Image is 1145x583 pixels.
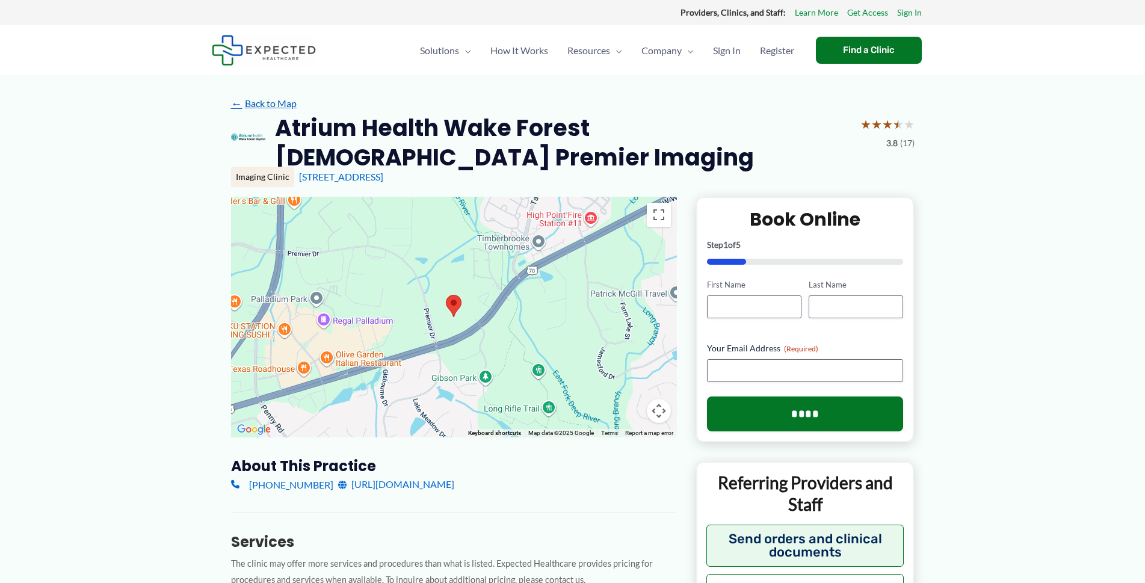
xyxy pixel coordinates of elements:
a: Open this area in Google Maps (opens a new window) [234,422,274,437]
a: Sign In [703,29,750,72]
a: [URL][DOMAIN_NAME] [338,475,454,493]
button: Keyboard shortcuts [468,429,521,437]
div: Imaging Clinic [231,167,294,187]
span: Sign In [713,29,741,72]
span: (Required) [784,344,818,353]
label: Last Name [809,279,903,291]
p: Step of [707,241,904,249]
span: Register [760,29,794,72]
a: Get Access [847,5,888,20]
nav: Primary Site Navigation [410,29,804,72]
span: Map data ©2025 Google [528,430,594,436]
img: Google [234,422,274,437]
button: Toggle fullscreen view [647,203,671,227]
a: Terms (opens in new tab) [601,430,618,436]
span: Solutions [420,29,459,72]
span: Menu Toggle [610,29,622,72]
span: 5 [736,239,741,250]
a: ←Back to Map [231,94,297,113]
span: 1 [723,239,728,250]
label: Your Email Address [707,342,904,354]
h2: Atrium Health Wake Forest [DEMOGRAPHIC_DATA] Premier Imaging [275,113,850,173]
h3: About this practice [231,457,677,475]
p: Referring Providers and Staff [706,472,904,516]
span: Menu Toggle [682,29,694,72]
a: Report a map error [625,430,673,436]
span: Company [641,29,682,72]
a: CompanyMenu Toggle [632,29,703,72]
a: How It Works [481,29,558,72]
span: How It Works [490,29,548,72]
img: Expected Healthcare Logo - side, dark font, small [212,35,316,66]
span: Resources [567,29,610,72]
strong: Providers, Clinics, and Staff: [681,7,786,17]
a: Register [750,29,804,72]
span: ★ [893,113,904,135]
a: [STREET_ADDRESS] [299,171,383,182]
a: Learn More [795,5,838,20]
a: Sign In [897,5,922,20]
span: ★ [882,113,893,135]
span: ★ [860,113,871,135]
span: ★ [871,113,882,135]
span: Menu Toggle [459,29,471,72]
button: Send orders and clinical documents [706,525,904,567]
a: ResourcesMenu Toggle [558,29,632,72]
span: ← [231,97,242,109]
h2: Book Online [707,208,904,231]
span: 3.8 [886,135,898,151]
a: SolutionsMenu Toggle [410,29,481,72]
span: (17) [900,135,915,151]
button: Map camera controls [647,399,671,423]
label: First Name [707,279,801,291]
a: [PHONE_NUMBER] [231,475,333,493]
span: ★ [904,113,915,135]
h3: Services [231,532,677,551]
a: Find a Clinic [816,37,922,64]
